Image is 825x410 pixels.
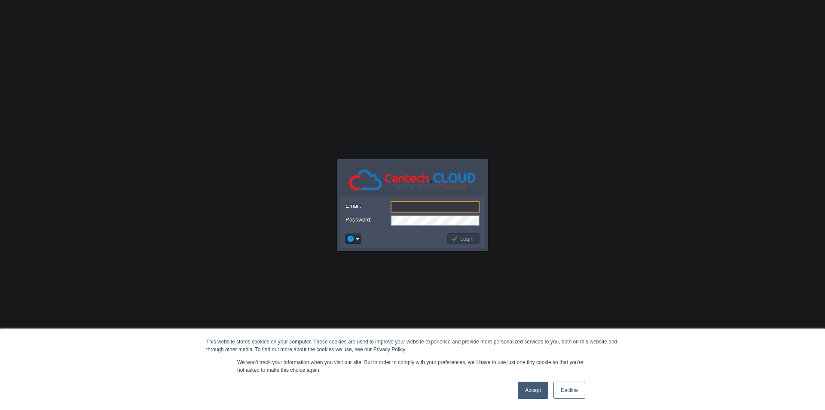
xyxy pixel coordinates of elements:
label: Password: [345,215,390,224]
p: We won't track your information when you visit our site. But in order to comply with your prefere... [237,358,588,374]
label: Email: [345,201,390,210]
img: Cantech Cloud [348,168,477,192]
a: Decline [553,382,585,399]
button: Login [451,235,476,243]
a: Accept [518,382,548,399]
div: This website stores cookies on your computer. These cookies are used to improve your website expe... [206,338,619,353]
